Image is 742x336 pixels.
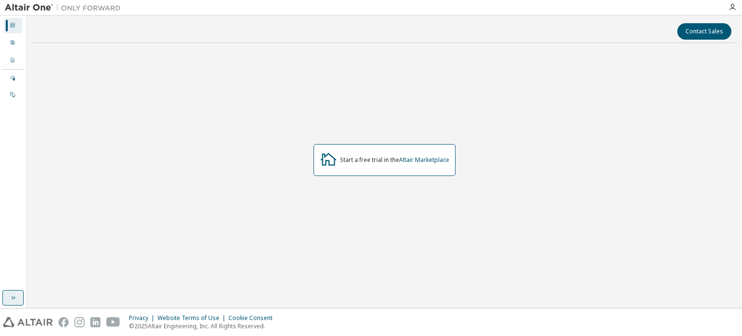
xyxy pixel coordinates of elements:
[74,317,85,327] img: instagram.svg
[5,3,126,13] img: Altair One
[129,314,157,322] div: Privacy
[399,156,449,164] a: Altair Marketplace
[4,35,22,51] div: User Profile
[677,23,731,40] button: Contact Sales
[90,317,100,327] img: linkedin.svg
[340,156,449,164] div: Start a free trial in the
[4,71,22,86] div: Managed
[4,87,22,102] div: On Prem
[129,322,278,330] p: © 2025 Altair Engineering, Inc. All Rights Reserved.
[58,317,69,327] img: facebook.svg
[4,53,22,68] div: Company Profile
[4,18,22,33] div: Dashboard
[228,314,278,322] div: Cookie Consent
[157,314,228,322] div: Website Terms of Use
[106,317,120,327] img: youtube.svg
[3,317,53,327] img: altair_logo.svg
